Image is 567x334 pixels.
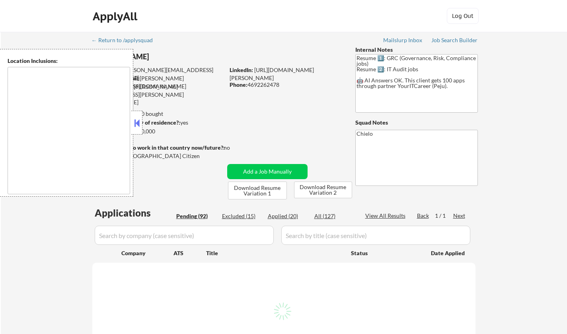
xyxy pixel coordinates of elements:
[8,57,130,65] div: Location Inclusions:
[365,212,408,220] div: View All Results
[92,144,225,151] strong: Will need Visa to work in that country now/future?:
[355,46,478,54] div: Internal Notes
[383,37,423,43] div: Mailslurp Inbox
[281,226,470,245] input: Search by title (case sensitive)
[92,83,224,106] div: [PERSON_NAME][EMAIL_ADDRESS][PERSON_NAME][DOMAIN_NAME]
[173,249,206,257] div: ATS
[230,66,314,81] a: [URL][DOMAIN_NAME][PERSON_NAME]
[95,208,173,218] div: Applications
[431,249,466,257] div: Date Applied
[206,249,343,257] div: Title
[228,182,287,199] button: Download Resume Variation 1
[314,212,354,220] div: All (127)
[176,212,216,220] div: Pending (92)
[453,212,466,220] div: Next
[93,10,140,23] div: ApplyAll
[92,37,160,45] a: ← Return to /applysquad
[92,152,227,160] div: Yes, I am a [DEMOGRAPHIC_DATA] Citizen
[224,144,246,152] div: no
[230,81,247,88] strong: Phone:
[92,52,256,62] div: [PERSON_NAME]
[227,164,308,179] button: Add a Job Manually
[92,127,224,135] div: $90,000
[230,66,253,73] strong: LinkedIn:
[447,8,479,24] button: Log Out
[294,182,352,198] button: Download Resume Variation 2
[268,212,308,220] div: Applied (20)
[230,81,342,89] div: 4692262478
[435,212,453,220] div: 1 / 1
[92,119,222,127] div: yes
[351,246,419,260] div: Status
[417,212,430,220] div: Back
[355,119,478,127] div: Squad Notes
[121,249,173,257] div: Company
[431,37,478,43] div: Job Search Builder
[93,74,224,90] div: [PERSON_NAME][EMAIL_ADDRESS][DOMAIN_NAME]
[92,37,160,43] div: ← Return to /applysquad
[92,110,224,118] div: 20 sent / 100 bought
[222,212,262,220] div: Excluded (15)
[93,66,224,82] div: [PERSON_NAME][EMAIL_ADDRESS][DOMAIN_NAME]
[383,37,423,45] a: Mailslurp Inbox
[95,226,274,245] input: Search by company (case sensitive)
